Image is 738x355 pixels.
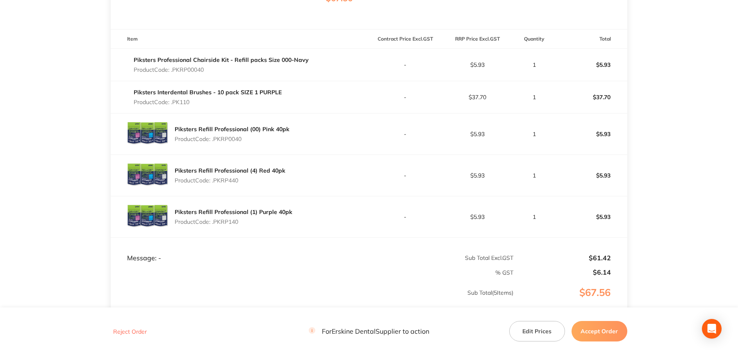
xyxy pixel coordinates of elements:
p: 1 [514,131,555,137]
p: $61.42 [514,254,611,262]
p: 1 [514,94,555,100]
p: $67.56 [514,287,627,315]
p: $5.93 [442,131,513,137]
th: Quantity [514,30,555,49]
p: Product Code: .PKRP00040 [134,66,309,73]
p: $5.93 [556,166,627,185]
p: Product Code: .PKRP0040 [175,136,289,142]
button: Accept Order [572,321,627,341]
th: Contract Price Excl. GST [369,30,441,49]
p: $5.93 [556,207,627,227]
a: Piksters Professional Chairside Kit - Refill packs Size 000-Navy [134,56,309,64]
p: Product Code: .PKRP440 [175,177,285,184]
p: - [369,172,441,179]
th: Item [111,30,369,49]
button: Edit Prices [509,321,565,341]
img: d3kzM2Jrag [127,114,168,155]
a: Piksters Refill Professional (00) Pink 40pk [175,125,289,133]
p: Product Code: .PK110 [134,99,282,105]
p: $5.93 [442,61,513,68]
div: Open Intercom Messenger [702,319,722,339]
a: Piksters Refill Professional (4) Red 40pk [175,167,285,174]
img: ZDA0cjF2eQ [127,196,168,237]
p: $5.93 [556,124,627,144]
img: aHVtZ3gzaA [127,155,168,196]
p: $5.93 [442,214,513,220]
p: Sub Total ( 5 Items) [111,289,513,312]
p: - [369,61,441,68]
p: 1 [514,61,555,68]
p: $5.93 [442,172,513,179]
td: Message: - [111,238,369,262]
th: Total [555,30,627,49]
p: 1 [514,214,555,220]
p: - [369,94,441,100]
p: - [369,214,441,220]
p: - [369,131,441,137]
p: Sub Total Excl. GST [369,255,513,261]
th: RRP Price Excl. GST [441,30,513,49]
p: $37.70 [556,87,627,107]
p: $5.93 [556,55,627,75]
p: For Erskine Dental Supplier to action [309,328,429,335]
button: Reject Order [111,328,149,335]
p: $6.14 [514,269,611,276]
p: 1 [514,172,555,179]
p: Product Code: .PKRP140 [175,218,292,225]
p: % GST [111,269,513,276]
p: $37.70 [442,94,513,100]
a: Piksters Refill Professional (1) Purple 40pk [175,208,292,216]
a: Piksters Interdental Brushes - 10 pack SIZE 1 PURPLE [134,89,282,96]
